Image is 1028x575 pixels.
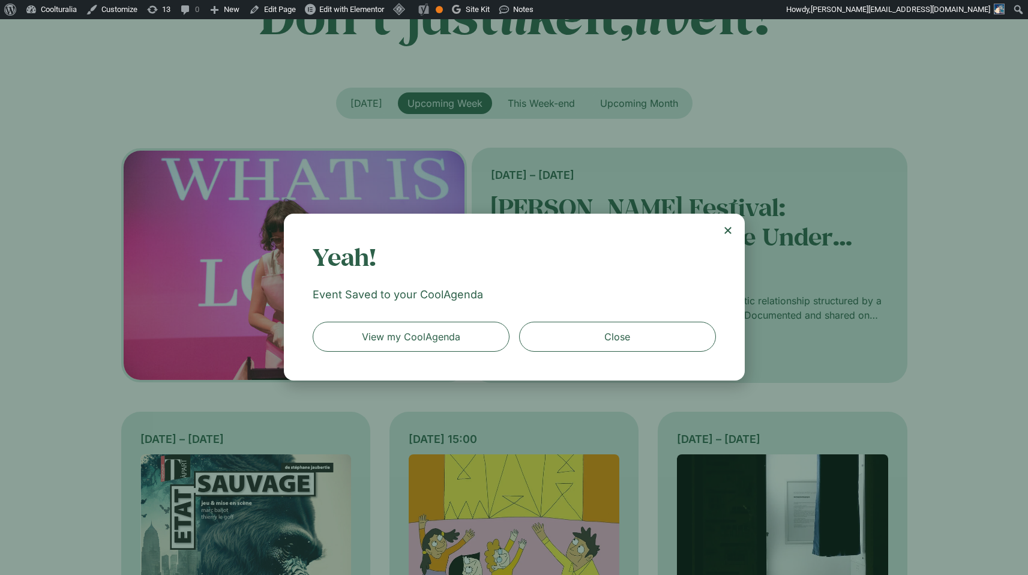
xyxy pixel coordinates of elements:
[519,322,716,352] a: Close
[319,5,384,14] span: Edit with Elementor
[436,6,443,13] div: OK
[811,5,990,14] span: [PERSON_NAME][EMAIL_ADDRESS][DOMAIN_NAME]
[362,330,460,344] span: View my CoolAgenda
[604,330,630,344] span: Close
[313,286,716,303] p: Event Saved to your CoolAgenda
[313,242,716,272] h2: Yeah!
[466,5,490,14] span: Site Kit
[723,226,733,235] a: Close
[313,322,509,352] a: View my CoolAgenda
